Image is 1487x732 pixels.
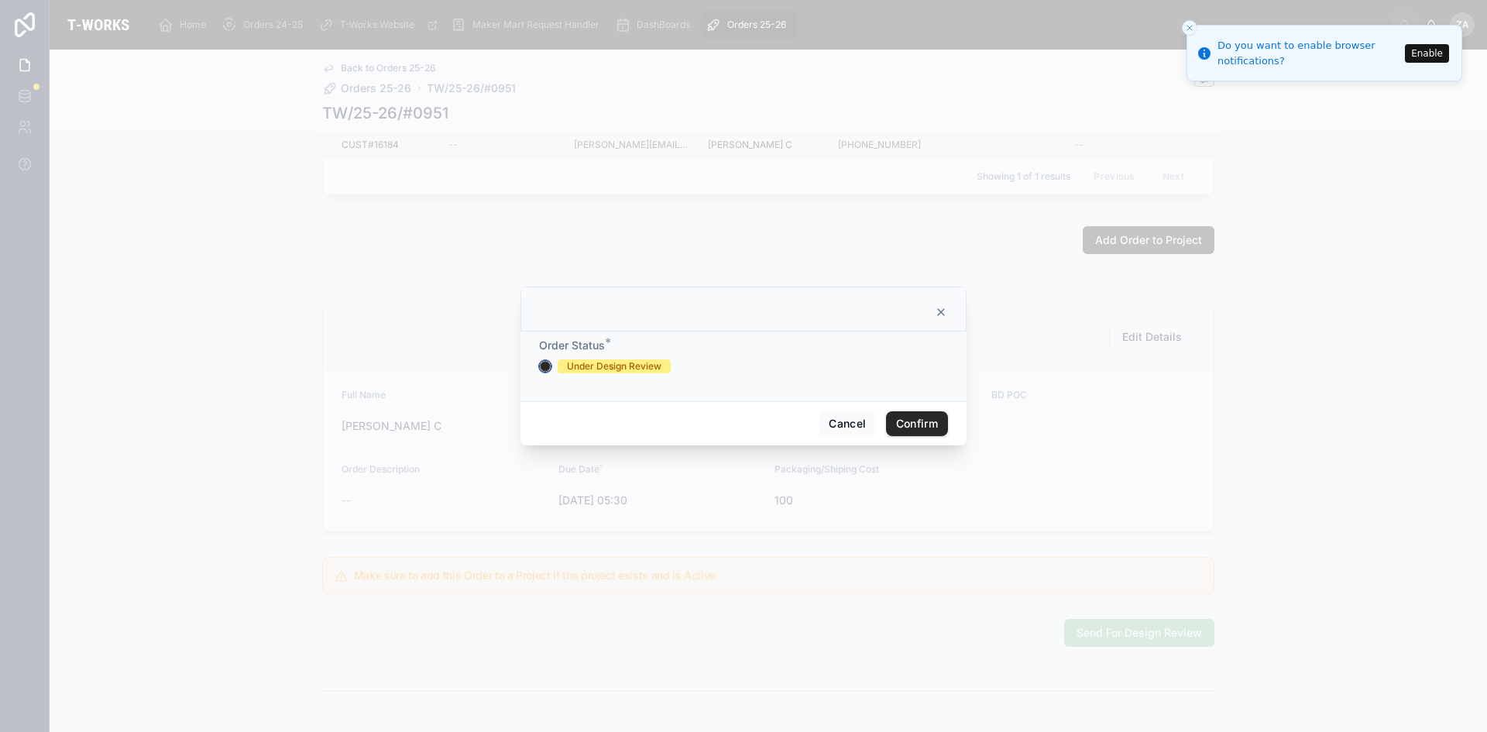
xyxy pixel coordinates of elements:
button: Enable [1405,44,1449,63]
div: Under Design Review [567,359,661,373]
button: Close toast [1182,20,1197,36]
span: Order Status [539,339,605,352]
button: Cancel [819,411,876,436]
div: Do you want to enable browser notifications? [1217,38,1400,68]
button: Confirm [886,411,948,436]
